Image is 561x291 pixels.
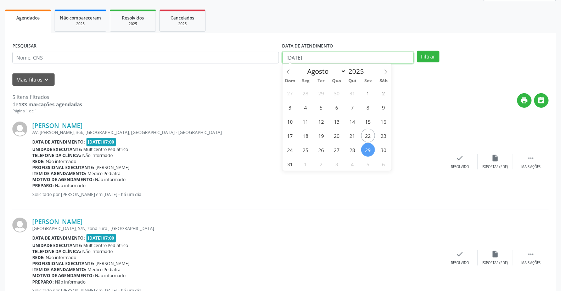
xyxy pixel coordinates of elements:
[12,73,55,86] button: Mais filtroskeyboard_arrow_down
[282,52,414,64] input: Selecione um intervalo
[122,15,144,21] span: Resolvidos
[32,267,86,273] b: Item de agendamento:
[43,76,51,84] i: keyboard_arrow_down
[492,154,499,162] i: insert_drive_file
[32,254,45,261] b: Rede:
[360,79,376,83] span: Sex
[12,101,82,108] div: de
[12,122,27,136] img: img
[171,15,195,21] span: Cancelados
[32,225,442,231] div: [GEOGRAPHIC_DATA], S/N, zona rural, [GEOGRAPHIC_DATA]
[32,139,85,145] b: Data de atendimento:
[283,143,297,157] span: Agosto 24, 2025
[83,248,113,254] span: Não informado
[417,51,439,63] button: Filtrar
[32,122,83,129] a: [PERSON_NAME]
[88,267,121,273] span: Médico Pediatra
[12,218,27,233] img: img
[46,254,77,261] span: Não informado
[377,86,391,100] span: Agosto 2, 2025
[60,15,101,21] span: Não compareceram
[12,52,279,64] input: Nome, CNS
[314,157,328,171] span: Setembro 2, 2025
[456,250,464,258] i: check
[12,108,82,114] div: Página 1 de 1
[314,86,328,100] span: Julho 29, 2025
[32,146,82,152] b: Unidade executante:
[32,158,45,164] b: Rede:
[538,96,545,104] i: 
[346,129,359,142] span: Agosto 21, 2025
[96,164,130,170] span: [PERSON_NAME]
[330,129,344,142] span: Agosto 20, 2025
[346,143,359,157] span: Agosto 28, 2025
[282,41,333,52] label: DATA DE ATENDIMENTO
[12,41,37,52] label: PESQUISAR
[377,143,391,157] span: Agosto 30, 2025
[95,177,126,183] span: Não informado
[314,143,328,157] span: Agosto 26, 2025
[346,114,359,128] span: Agosto 14, 2025
[377,100,391,114] span: Agosto 9, 2025
[483,261,508,265] div: Exportar (PDF)
[361,86,375,100] span: Agosto 1, 2025
[330,157,344,171] span: Setembro 3, 2025
[517,93,532,108] button: print
[32,242,82,248] b: Unidade executante:
[361,157,375,171] span: Setembro 5, 2025
[346,100,359,114] span: Agosto 7, 2025
[346,157,359,171] span: Setembro 4, 2025
[84,242,128,248] span: Multicentro Pediátrico
[96,261,130,267] span: [PERSON_NAME]
[115,21,151,27] div: 2025
[282,79,298,83] span: Dom
[521,261,540,265] div: Mais ações
[377,129,391,142] span: Agosto 23, 2025
[165,21,200,27] div: 2025
[329,79,345,83] span: Qua
[283,157,297,171] span: Agosto 31, 2025
[283,114,297,128] span: Agosto 10, 2025
[283,129,297,142] span: Agosto 17, 2025
[95,273,126,279] span: Não informado
[345,79,360,83] span: Qui
[299,114,313,128] span: Agosto 11, 2025
[304,66,347,76] select: Month
[521,96,528,104] i: print
[16,15,40,21] span: Agendados
[86,138,116,146] span: [DATE] 07:00
[330,86,344,100] span: Julho 30, 2025
[18,101,82,108] strong: 133 marcações agendadas
[32,183,54,189] b: Preparo:
[361,143,375,157] span: Agosto 29, 2025
[55,183,86,189] span: Não informado
[32,218,83,225] a: [PERSON_NAME]
[330,114,344,128] span: Agosto 13, 2025
[483,164,508,169] div: Exportar (PDF)
[521,164,540,169] div: Mais ações
[32,177,94,183] b: Motivo de agendamento:
[32,152,81,158] b: Telefone da clínica:
[377,157,391,171] span: Setembro 6, 2025
[534,93,549,108] button: 
[299,143,313,157] span: Agosto 25, 2025
[377,114,391,128] span: Agosto 16, 2025
[451,261,469,265] div: Resolvido
[451,164,469,169] div: Resolvido
[32,170,86,177] b: Item de agendamento:
[32,235,85,241] b: Data de atendimento:
[55,279,86,285] span: Não informado
[32,164,94,170] b: Profissional executante:
[12,93,82,101] div: 5 itens filtrados
[283,86,297,100] span: Julho 27, 2025
[361,129,375,142] span: Agosto 22, 2025
[314,114,328,128] span: Agosto 12, 2025
[32,248,81,254] b: Telefone da clínica:
[361,100,375,114] span: Agosto 8, 2025
[314,100,328,114] span: Agosto 5, 2025
[314,79,329,83] span: Ter
[283,100,297,114] span: Agosto 3, 2025
[299,129,313,142] span: Agosto 18, 2025
[32,191,442,197] p: Solicitado por [PERSON_NAME] em [DATE] - há um dia
[346,86,359,100] span: Julho 31, 2025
